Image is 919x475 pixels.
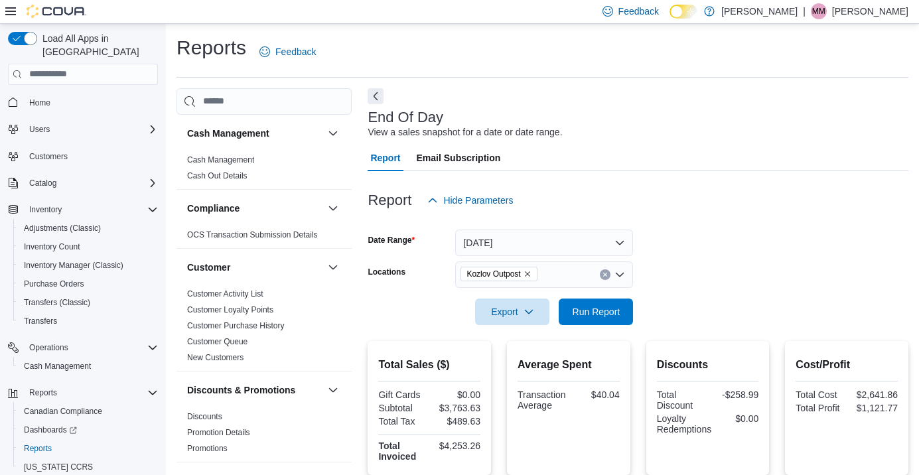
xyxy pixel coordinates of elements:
p: [PERSON_NAME] [832,3,908,19]
button: Inventory Count [13,237,163,256]
button: Cash Management [13,357,163,375]
span: Operations [29,342,68,353]
a: Inventory Count [19,239,86,255]
div: $2,641.86 [849,389,898,400]
span: Inventory [29,204,62,215]
h3: Cash Management [187,127,269,140]
button: Inventory [3,200,163,219]
button: Catalog [24,175,62,191]
button: Customers [3,147,163,166]
a: Promotion Details [187,428,250,437]
a: New Customers [187,353,244,362]
span: Kozlov Outpost [460,267,537,281]
span: Customer Activity List [187,289,263,299]
div: Total Tax [378,416,427,427]
button: Customer [325,259,341,275]
span: Transfers [19,313,158,329]
a: Home [24,95,56,111]
a: Customer Loyalty Points [187,305,273,314]
span: Cash Out Details [187,170,247,181]
h2: Total Sales ($) [378,357,480,373]
button: Transfers (Classic) [13,293,163,312]
span: [US_STATE] CCRS [24,462,93,472]
h3: End Of Day [368,109,443,125]
button: Reports [3,383,163,402]
span: Discounts [187,411,222,422]
div: Total Cost [796,389,844,400]
span: Email Subscription [417,145,501,171]
span: Promotion Details [187,427,250,438]
span: Operations [24,340,158,356]
span: Reports [24,385,158,401]
button: Reports [24,385,62,401]
button: Canadian Compliance [13,402,163,421]
button: Home [3,93,163,112]
button: Purchase Orders [13,275,163,293]
div: Discounts & Promotions [177,409,352,462]
span: Run Report [573,305,620,318]
span: Canadian Compliance [19,403,158,419]
div: Gift Cards [378,389,427,400]
button: Next [368,88,384,104]
span: Hide Parameters [443,194,513,207]
button: Catalog [3,174,163,192]
a: [US_STATE] CCRS [19,459,98,475]
button: Inventory [24,202,67,218]
strong: Total Invoiced [378,441,416,462]
a: Cash Management [187,155,254,165]
a: Customers [24,149,73,165]
button: Transfers [13,312,163,330]
a: Adjustments (Classic) [19,220,106,236]
button: Operations [3,338,163,357]
span: Inventory Manager (Classic) [19,257,158,273]
button: Cash Management [187,127,322,140]
div: Cash Management [177,152,352,189]
div: $1,121.77 [849,403,898,413]
a: Purchase Orders [19,276,90,292]
div: Total Discount [657,389,705,411]
a: Customer Activity List [187,289,263,299]
div: View a sales snapshot for a date or date range. [368,125,562,139]
span: Transfers [24,316,57,326]
button: Users [3,120,163,139]
a: Transfers [19,313,62,329]
h2: Average Spent [518,357,620,373]
button: Reports [13,439,163,458]
span: Reports [24,443,52,454]
span: MM [812,3,825,19]
span: Adjustments (Classic) [19,220,158,236]
span: OCS Transaction Submission Details [187,230,318,240]
a: Customer Purchase History [187,321,285,330]
span: Cash Management [19,358,158,374]
span: Inventory Manager (Classic) [24,260,123,271]
span: Report [370,145,400,171]
input: Dark Mode [670,5,697,19]
span: Inventory Count [19,239,158,255]
span: Purchase Orders [24,279,84,289]
h3: Compliance [187,202,240,215]
div: Marcus Miller [811,3,827,19]
span: Dashboards [24,425,77,435]
span: Users [24,121,158,137]
div: Customer [177,286,352,371]
button: Discounts & Promotions [187,383,322,397]
div: $0.00 [717,413,758,424]
h2: Cost/Profit [796,357,898,373]
span: New Customers [187,352,244,363]
span: Purchase Orders [19,276,158,292]
button: Cash Management [325,125,341,141]
button: Clear input [600,269,610,280]
span: Export [483,299,541,325]
button: Users [24,121,55,137]
span: Feedback [618,5,659,18]
a: Discounts [187,412,222,421]
span: Kozlov Outpost [466,267,520,281]
div: Total Profit [796,403,844,413]
span: Reports [19,441,158,456]
div: Subtotal [378,403,427,413]
h1: Reports [177,34,246,61]
span: Inventory Count [24,241,80,252]
span: Customer Purchase History [187,320,285,331]
span: Reports [29,387,57,398]
button: Inventory Manager (Classic) [13,256,163,275]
